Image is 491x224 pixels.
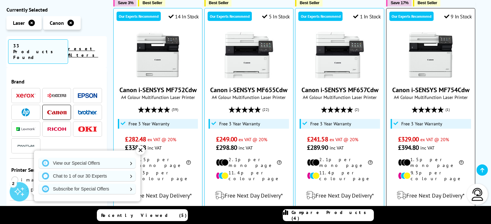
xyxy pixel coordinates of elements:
span: inc VAT [148,145,162,151]
span: £241.58 [307,135,328,143]
a: Lexmark [16,125,36,133]
div: 1 In Stock [353,13,381,20]
a: Canon i-SENSYS MF752Cdw [119,86,197,94]
img: Xerox [16,93,36,98]
span: £338.98 [125,143,146,152]
img: Pantum [16,142,36,150]
span: A4 Colour Multifunction Laser Printer [299,94,381,100]
a: Canon i-SENSYS MF754Cdw [406,74,455,81]
div: modal_delivery [208,186,290,204]
span: (2) [354,103,359,116]
li: 1.5p per mono page [125,157,190,168]
img: OKI [78,126,97,132]
a: Brother [78,108,97,116]
img: Kyocera [47,93,66,98]
a: Recently Viewed (5) [97,209,188,221]
a: Canon i-SENSYS MF657Cdw [301,86,378,94]
div: Our Experts Recommend [117,12,161,21]
span: Free 3 Year Warranty [128,121,169,126]
div: modal_delivery [117,186,199,204]
span: £329.00 [398,135,419,143]
span: Save 17% [391,0,408,5]
span: A4 Colour Multifunction Laser Printer [117,94,199,100]
img: Canon i-SENSYS MF657Cdw [315,31,364,79]
li: 9.3p per colour page [398,170,464,181]
div: modal_delivery [299,186,381,204]
img: Canon [47,110,66,114]
span: ex VAT @ 20% [148,136,176,142]
li: 9.3p per colour page [125,170,190,181]
a: Epson [78,92,97,100]
span: Brand [11,78,102,85]
a: reset filters [68,46,98,58]
a: View our Special Offers [39,158,136,168]
div: 14 In Stock [169,13,199,20]
a: Subscribe for Special Offers [39,184,136,194]
span: Laser [13,20,25,26]
span: Recently Viewed (5) [101,212,187,218]
span: 33 Products Found [8,39,68,64]
a: Kyocera [47,92,66,100]
a: Xerox [16,92,36,100]
span: Best Seller [142,0,162,5]
span: Printer Series [11,167,102,173]
span: Free 3 Year Warranty [219,121,260,126]
div: Our Experts Recommend [389,12,434,21]
a: Canon i-SENSYS MF655Cdw [210,86,287,94]
span: Free 3 Year Warranty [310,121,351,126]
span: ex VAT @ 20% [420,136,449,142]
img: Brother [78,110,97,114]
a: Ricoh [47,125,66,133]
img: Ricoh [47,127,66,131]
li: 2.1p per mono page [307,157,373,168]
div: modal_delivery [390,186,472,204]
span: Best Seller [417,0,437,5]
a: Chat to 1 of our 30 Experts [39,171,136,181]
span: (22) [262,103,269,116]
div: Currently Selected [6,6,107,13]
span: £282.48 [125,135,146,143]
img: user-headset-light.svg [471,188,484,201]
div: 9 In Stock [444,13,472,20]
span: Canon [50,20,64,26]
span: Best Seller [300,0,319,5]
a: imageRUNNER [11,176,66,183]
li: 1.5p per mono page [398,157,464,168]
span: £249.00 [216,135,237,143]
span: (1) [445,103,450,116]
span: £289.90 [307,143,328,152]
a: OKI [78,125,97,133]
div: Our Experts Recommend [208,12,252,21]
a: Canon [47,108,66,116]
a: Compare Products (4) [283,209,374,221]
img: HP [22,108,30,116]
img: Canon i-SENSYS MF754Cdw [406,31,455,79]
div: 5 In Stock [262,13,290,20]
div: 2 [10,180,17,187]
span: £298.80 [216,143,237,152]
span: inc VAT [420,145,435,151]
span: A4 Colour Multifunction Laser Printer [390,94,472,100]
img: Lexmark [16,127,36,131]
img: Epson [78,93,97,98]
span: inc VAT [239,145,253,151]
span: ex VAT @ 20% [330,136,358,142]
li: 2.1p per mono page [216,157,281,168]
span: A4 Colour Multifunction Laser Printer [208,94,290,100]
span: ex VAT @ 20% [239,136,267,142]
a: Canon i-SENSYS MF752Cdw [134,74,182,81]
img: Canon i-SENSYS MF655Cdw [225,31,273,79]
a: HP [16,108,36,116]
span: inc VAT [330,145,344,151]
a: Canon i-SENSYS MF655Cdw [225,74,273,81]
a: Canon i-SENSYS MF754Cdw [392,86,469,94]
span: Best Seller [209,0,229,5]
span: £394.80 [398,143,419,152]
span: (39) [172,103,178,116]
div: ✕ [136,146,145,155]
span: Compare Products (4) [292,209,373,221]
img: Canon i-SENSYS MF752Cdw [134,31,182,79]
li: 11.4p per colour page [216,170,281,181]
div: Our Experts Recommend [298,12,343,21]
